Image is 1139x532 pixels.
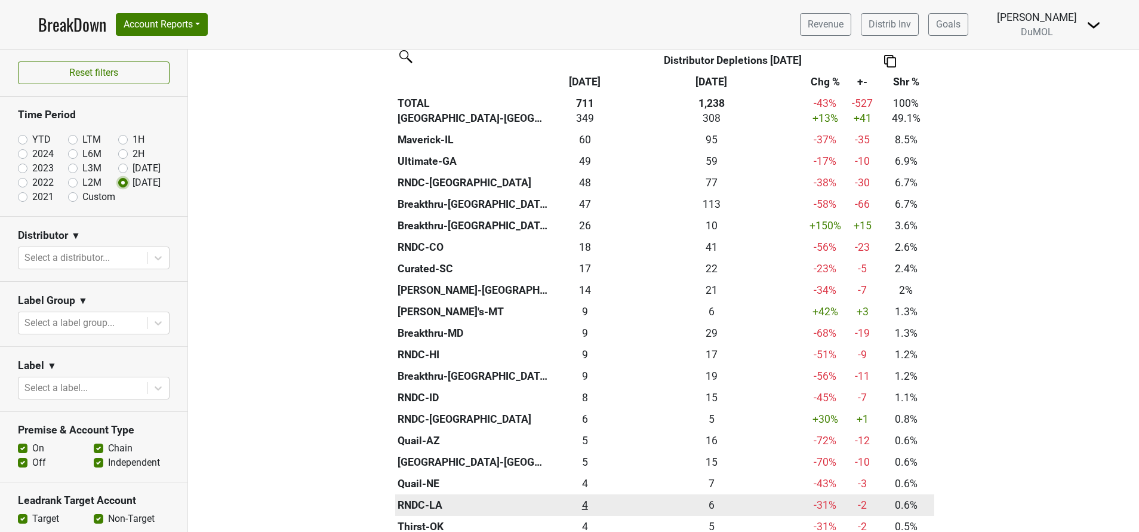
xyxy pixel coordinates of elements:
[804,236,846,258] td: -56 %
[849,282,875,298] div: -7
[82,147,101,161] label: L6M
[849,153,875,169] div: -10
[551,365,619,387] td: 8.5
[622,304,801,319] div: 6
[878,193,934,215] td: 6.7%
[551,258,619,279] td: 17
[849,497,875,513] div: -2
[38,12,106,37] a: BreakDown
[619,430,804,451] th: 16.167
[551,344,619,365] td: 8.5
[622,175,801,190] div: 77
[71,229,81,243] span: ▼
[849,454,875,470] div: -10
[395,494,551,516] th: RNDC-LA
[553,390,616,405] div: 8
[619,494,804,516] th: 5.833
[395,129,551,150] th: Maverick-IL
[804,172,846,193] td: -38 %
[78,294,88,308] span: ▼
[884,55,896,67] img: Copy to clipboard
[395,193,551,215] th: Breakthru-[GEOGRAPHIC_DATA]
[553,325,616,341] div: 9
[32,133,51,147] label: YTD
[878,494,934,516] td: 0.6%
[395,46,414,65] img: filter
[551,129,619,150] td: 60.332
[395,408,551,430] th: RNDC-[GEOGRAPHIC_DATA]
[878,215,934,236] td: 3.6%
[804,301,846,322] td: +42 %
[553,282,616,298] div: 14
[878,71,934,93] th: Shr %: activate to sort column ascending
[395,430,551,451] th: Quail-AZ
[619,129,804,150] th: 95.333
[32,161,54,176] label: 2023
[553,433,616,448] div: 5
[804,430,846,451] td: -72 %
[551,494,619,516] td: 4
[619,107,804,129] th: 307.832
[878,473,934,494] td: 0.6%
[804,258,846,279] td: -23 %
[619,473,804,494] th: 7.000
[553,261,616,276] div: 17
[849,347,875,362] div: -9
[619,71,804,93] th: Aug '24: activate to sort column ascending
[622,261,801,276] div: 22
[878,279,934,301] td: 2%
[108,512,155,526] label: Non-Target
[108,441,133,456] label: Chain
[619,365,804,387] th: 19.336
[47,359,57,373] span: ▼
[82,133,101,147] label: LTM
[553,175,616,190] div: 48
[852,97,873,109] span: -527
[619,50,847,71] th: Distributor Depletions [DATE]
[553,196,616,212] div: 47
[551,172,619,193] td: 47.666
[878,408,934,430] td: 0.8%
[551,193,619,215] td: 47.335
[804,193,846,215] td: -58 %
[619,279,804,301] th: 21.170
[553,304,616,319] div: 9
[1086,18,1101,32] img: Dropdown Menu
[619,451,804,473] th: 14.833
[804,129,846,150] td: -37 %
[395,473,551,494] th: Quail-NE
[116,13,208,36] button: Account Reports
[395,107,551,129] th: [GEOGRAPHIC_DATA]-[GEOGRAPHIC_DATA]
[849,476,875,491] div: -3
[878,236,934,258] td: 2.6%
[551,150,619,172] td: 48.83
[622,239,801,255] div: 41
[395,172,551,193] th: RNDC-[GEOGRAPHIC_DATA]
[32,456,46,470] label: Off
[849,411,875,427] div: +1
[622,368,801,384] div: 19
[619,408,804,430] th: 4.500
[804,215,846,236] td: +150 %
[878,258,934,279] td: 2.4%
[551,279,619,301] td: 14.01
[553,239,616,255] div: 18
[551,215,619,236] td: 25.833
[804,71,846,93] th: Chg %: activate to sort column ascending
[849,196,875,212] div: -66
[622,347,801,362] div: 17
[619,215,804,236] th: 10.344
[878,322,934,344] td: 1.3%
[553,411,616,427] div: 6
[1021,26,1053,38] span: DuMOL
[553,132,616,147] div: 60
[551,451,619,473] td: 4.5
[395,344,551,365] th: RNDC-HI
[846,71,878,93] th: +-: activate to sort column ascending
[553,454,616,470] div: 5
[622,476,801,491] div: 7
[861,13,919,36] a: Distrib Inv
[18,61,170,84] button: Reset filters
[878,387,934,408] td: 1.1%
[133,147,144,161] label: 2H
